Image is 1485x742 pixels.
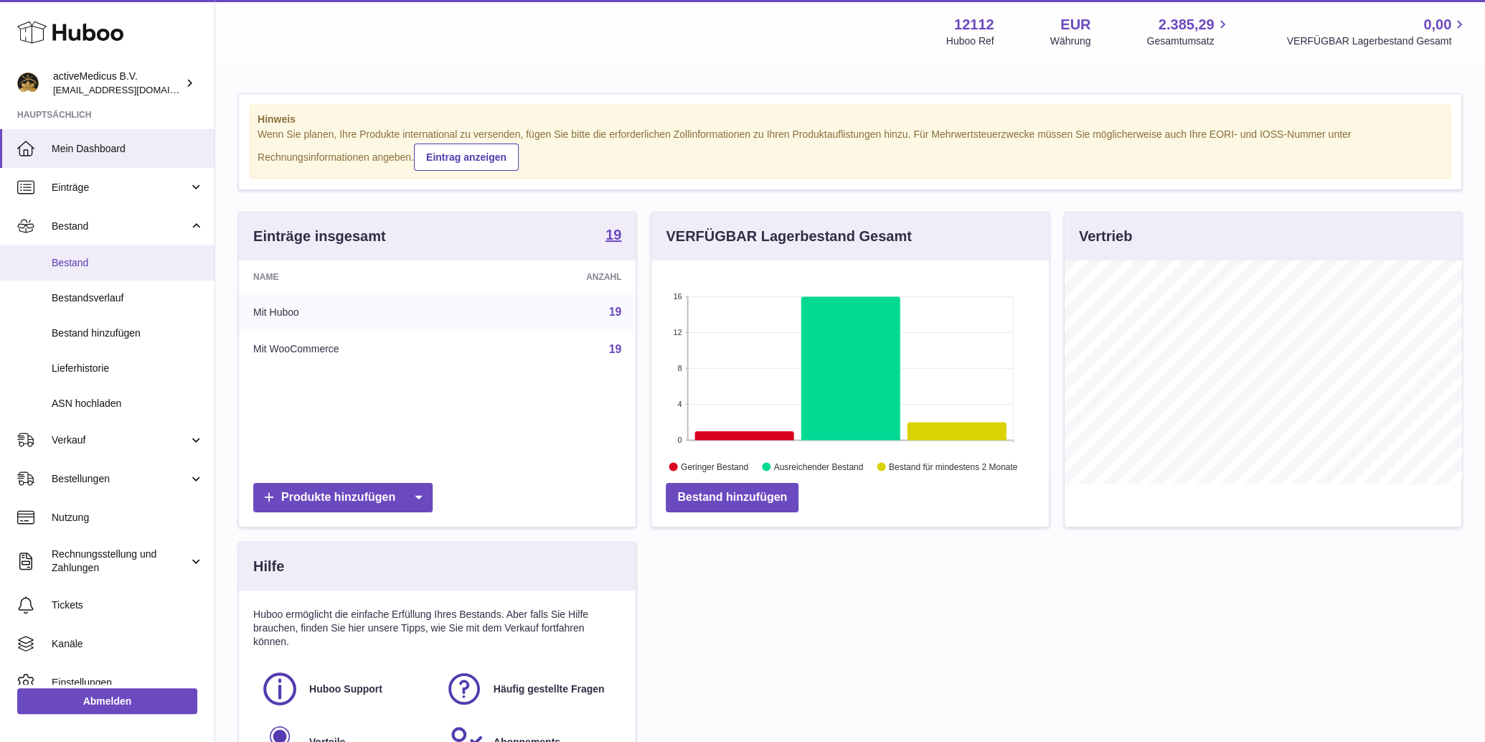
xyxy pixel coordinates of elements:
span: Häufig gestellte Fragen [494,682,605,696]
span: Gesamtumsatz [1146,34,1230,48]
div: Wenn Sie planen, Ihre Produkte international zu versenden, fügen Sie bitte die erforderlichen Zol... [258,128,1443,171]
span: Bestand [52,220,189,233]
a: 19 [609,343,622,355]
a: 0,00 VERFÜGBAR Lagerbestand Gesamt [1286,15,1468,48]
a: 19 [605,227,621,245]
text: 4 [678,400,682,408]
text: 0 [678,436,682,444]
span: 2.385,29 [1159,15,1215,34]
td: Mit WooCommerce [239,331,494,368]
span: Einträge [52,181,189,194]
span: Bestellungen [52,472,189,486]
h3: Vertrieb [1079,227,1132,246]
span: 0,00 [1423,15,1451,34]
h3: VERFÜGBAR Lagerbestand Gesamt [666,227,911,246]
div: Währung [1050,34,1091,48]
span: Bestand hinzufügen [52,327,204,340]
span: Nutzung [52,511,204,525]
text: 12 [674,328,682,337]
img: info@activemedicus.com [17,72,39,94]
text: Bestand für mindestens 2 Monate [889,461,1018,471]
span: Tickets [52,598,204,612]
div: activeMedicus B.V. [53,70,182,97]
span: Rechnungsstellung und Zahlungen [52,548,189,575]
strong: 19 [605,227,621,242]
td: Mit Huboo [239,293,494,331]
text: Geringer Bestand [681,461,748,471]
text: 8 [678,364,682,372]
p: Huboo ermöglicht die einfache Erfüllung Ihres Bestands. Aber falls Sie Hilfe brauchen, finden Sie... [253,608,621,649]
span: Kanäle [52,637,204,651]
span: Verkauf [52,433,189,447]
a: Bestand hinzufügen [666,483,798,512]
strong: 12112 [954,15,994,34]
span: Bestandsverlauf [52,291,204,305]
strong: Hinweis [258,113,1443,126]
div: Huboo Ref [946,34,994,48]
th: Anzahl [494,260,636,293]
a: Häufig gestellte Fragen [445,670,615,708]
span: Lieferhistorie [52,362,204,375]
span: Huboo Support [309,682,382,696]
a: 19 [609,306,622,318]
span: Bestand [52,256,204,270]
strong: EUR [1060,15,1090,34]
a: Eintrag anzeigen [414,144,519,171]
a: 2.385,29 Gesamtumsatz [1146,15,1230,48]
a: Produkte hinzufügen [253,483,433,512]
h3: Einträge insgesamt [253,227,386,246]
text: 16 [674,292,682,301]
a: Abmelden [17,688,197,714]
span: Einstellungen [52,676,204,690]
span: ASN hochladen [52,397,204,410]
span: Mein Dashboard [52,142,204,156]
a: Huboo Support [260,670,430,708]
h3: Hilfe [253,557,284,576]
text: Ausreichender Bestand [774,461,864,471]
span: [EMAIL_ADDRESS][DOMAIN_NAME] [53,84,211,95]
span: VERFÜGBAR Lagerbestand Gesamt [1286,34,1468,48]
th: Name [239,260,494,293]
